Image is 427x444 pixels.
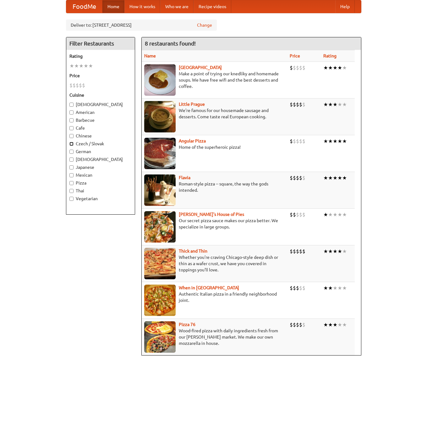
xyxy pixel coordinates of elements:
[323,248,328,255] li: ★
[124,0,160,13] a: How it works
[333,101,337,108] li: ★
[333,64,337,71] li: ★
[328,285,333,292] li: ★
[302,211,305,218] li: $
[74,62,79,69] li: ★
[299,64,302,71] li: $
[144,181,285,193] p: Roman-style pizza -- square, the way the gods intended.
[145,40,196,46] ng-pluralize: 8 restaurants found!
[328,64,333,71] li: ★
[302,101,305,108] li: $
[144,285,176,316] img: wheninrome.jpg
[69,195,132,202] label: Vegetarian
[342,211,347,218] li: ★
[296,248,299,255] li: $
[302,174,305,181] li: $
[302,248,305,255] li: $
[69,103,74,107] input: [DEMOGRAPHIC_DATA]
[299,101,302,108] li: $
[323,321,328,328] li: ★
[76,82,79,89] li: $
[144,254,285,273] p: Whether you're craving Chicago-style deep dish or thin as a wafer crust, we have you covered in t...
[296,321,299,328] li: $
[197,22,212,28] a: Change
[290,101,293,108] li: $
[69,110,74,115] input: American
[290,321,293,328] li: $
[69,181,74,185] input: Pizza
[82,82,85,89] li: $
[84,62,88,69] li: ★
[144,174,176,206] img: flavia.jpg
[299,211,302,218] li: $
[144,64,176,96] img: czechpoint.jpg
[69,164,132,170] label: Japanese
[69,126,74,130] input: Cafe
[69,125,132,131] label: Cafe
[293,285,296,292] li: $
[144,211,176,243] img: luigis.jpg
[179,65,222,70] a: [GEOGRAPHIC_DATA]
[179,138,206,143] b: Angular Pizza
[179,249,207,254] a: Thick and Thin
[293,138,296,145] li: $
[69,53,132,59] h5: Rating
[69,117,132,123] label: Barbecue
[79,82,82,89] li: $
[69,134,74,138] input: Chinese
[342,248,347,255] li: ★
[69,165,74,169] input: Japanese
[335,0,355,13] a: Help
[328,101,333,108] li: ★
[179,285,239,290] a: When in [GEOGRAPHIC_DATA]
[66,0,102,13] a: FoodMe
[179,212,244,217] b: [PERSON_NAME]'s House of Pies
[179,175,190,180] a: Flavia
[333,211,337,218] li: ★
[69,141,132,147] label: Czech / Slovak
[194,0,231,13] a: Recipe videos
[296,138,299,145] li: $
[290,53,300,58] a: Price
[160,0,194,13] a: Who we are
[323,174,328,181] li: ★
[144,291,285,303] p: Authentic Italian pizza in a friendly neighborhood joint.
[88,62,93,69] li: ★
[144,144,285,150] p: Home of the superheroic pizza!
[69,62,74,69] li: ★
[144,53,156,58] a: Name
[73,82,76,89] li: $
[144,138,176,169] img: angular.jpg
[333,285,337,292] li: ★
[290,174,293,181] li: $
[69,189,74,193] input: Thai
[302,64,305,71] li: $
[337,211,342,218] li: ★
[337,174,342,181] li: ★
[299,321,302,328] li: $
[179,322,195,327] a: Pizza 76
[69,156,132,163] label: [DEMOGRAPHIC_DATA]
[302,321,305,328] li: $
[69,180,132,186] label: Pizza
[144,248,176,279] img: thick.jpg
[323,101,328,108] li: ★
[342,64,347,71] li: ★
[296,64,299,71] li: $
[337,321,342,328] li: ★
[323,64,328,71] li: ★
[290,248,293,255] li: $
[337,285,342,292] li: ★
[323,53,337,58] a: Rating
[179,102,205,107] b: Little Prague
[144,101,176,132] img: littleprague.jpg
[299,285,302,292] li: $
[69,172,132,178] label: Mexican
[342,174,347,181] li: ★
[144,321,176,353] img: pizza76.jpg
[328,248,333,255] li: ★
